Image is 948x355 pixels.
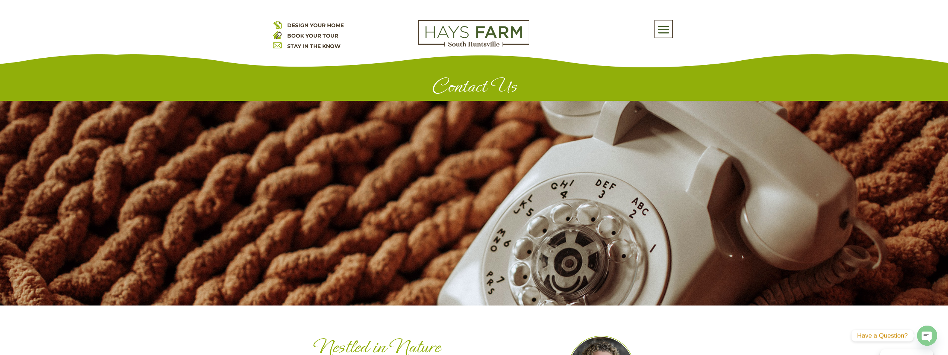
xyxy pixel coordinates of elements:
img: book your home tour [273,31,282,39]
h1: Contact Us [273,75,675,101]
a: hays farm homes huntsville development [418,42,529,48]
img: Logo [418,20,529,47]
a: STAY IN THE KNOW [287,43,340,49]
a: BOOK YOUR TOUR [287,32,338,39]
